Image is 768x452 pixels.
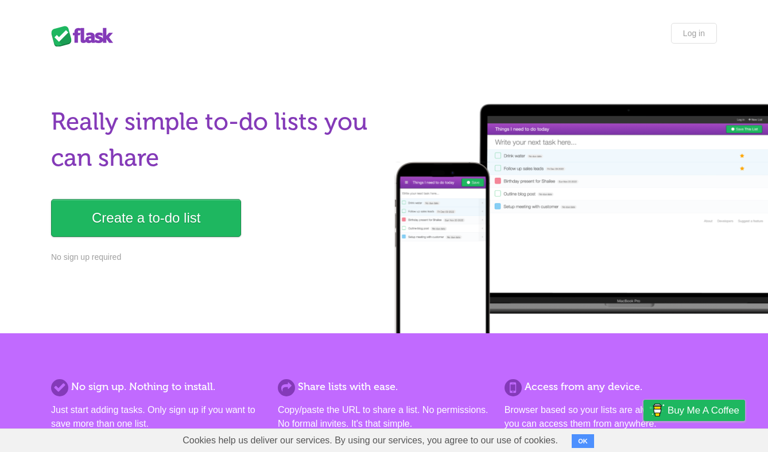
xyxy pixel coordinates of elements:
p: No sign up required [51,251,377,263]
img: Buy me a coffee [649,400,665,420]
a: Create a to-do list [51,199,241,237]
p: Copy/paste the URL to share a list. No permissions. No formal invites. It's that simple. [278,403,490,431]
span: Cookies help us deliver our services. By using our services, you agree to our use of cookies. [171,429,569,452]
div: Flask Lists [51,26,120,46]
button: OK [572,434,594,448]
h2: Access from any device. [505,379,717,395]
p: Browser based so your lists are always synced and you can access them from anywhere. [505,403,717,431]
a: Buy me a coffee [643,400,745,421]
a: Log in [671,23,717,44]
span: Buy me a coffee [668,400,739,420]
h2: Share lists with ease. [278,379,490,395]
h1: Really simple to-do lists you can share [51,104,377,176]
h2: No sign up. Nothing to install. [51,379,263,395]
p: Just start adding tasks. Only sign up if you want to save more than one list. [51,403,263,431]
